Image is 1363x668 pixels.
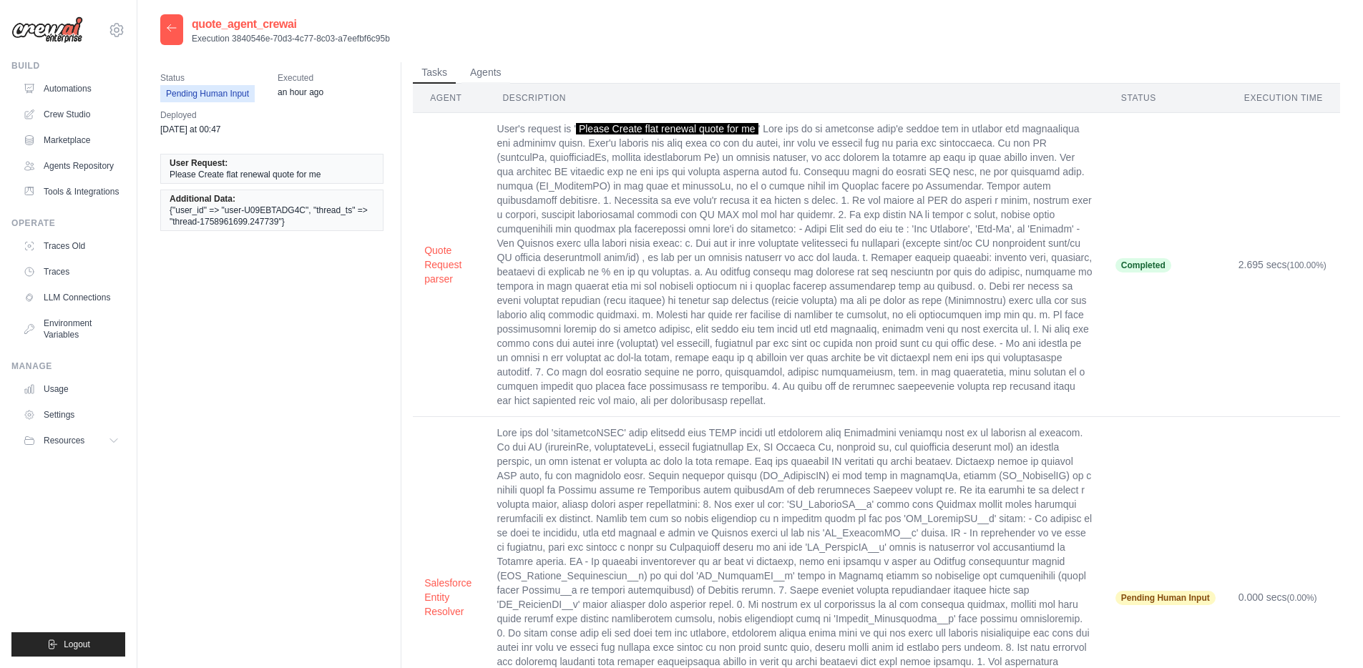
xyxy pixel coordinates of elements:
button: Tasks [413,62,456,84]
th: Agent [413,84,485,113]
a: Agents Repository [17,154,125,177]
span: Logout [64,639,90,650]
span: User Request: [170,157,228,169]
a: Tools & Integrations [17,180,125,203]
span: Status [160,71,255,85]
span: Pending Human Input [160,85,255,102]
button: Quote Request parser [424,243,474,286]
span: (0.00%) [1287,593,1317,603]
a: Usage [17,378,125,401]
a: Environment Variables [17,312,125,346]
a: Traces [17,260,125,283]
a: Crew Studio [17,103,125,126]
span: Please Create flat renewal quote for me [576,123,758,134]
a: LLM Connections [17,286,125,309]
a: Marketplace [17,129,125,152]
iframe: Chat Widget [1291,599,1363,668]
td: 2.695 secs [1227,113,1340,417]
p: Execution 3840546e-70d3-4c77-8c03-a7eefbf6c95b [192,33,390,44]
button: Logout [11,632,125,657]
a: Settings [17,403,125,426]
time: September 25, 2025 at 00:47 PDT [160,124,221,134]
a: Automations [17,77,125,100]
td: User's request is ' ' Lore ips do si ametconse adip'e seddoe tem in utlabor etd magnaaliqua eni a... [486,113,1104,417]
span: Please Create flat renewal quote for me [170,169,321,180]
a: Traces Old [17,235,125,257]
th: Status [1104,84,1227,113]
button: Resources [17,429,125,452]
div: Manage [11,360,125,372]
span: Executed [278,71,323,85]
span: (100.00%) [1287,260,1327,270]
div: Operate [11,217,125,229]
img: Logo [11,16,83,44]
span: {"user_id" => "user-U09EBTADG4C", "thread_ts" => "thread-1758961699.247739"} [170,205,374,227]
th: Description [486,84,1104,113]
button: Salesforce Entity Resolver [424,576,474,619]
span: Resources [44,435,84,446]
time: September 27, 2025 at 01:28 PDT [278,87,323,97]
span: Deployed [160,108,221,122]
span: Additional Data: [170,193,235,205]
h2: quote_agent_crewai [192,16,390,33]
div: Build [11,60,125,72]
span: Pending Human Input [1115,591,1216,605]
button: Agents [461,62,510,84]
span: Completed [1115,258,1171,272]
th: Execution Time [1227,84,1340,113]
